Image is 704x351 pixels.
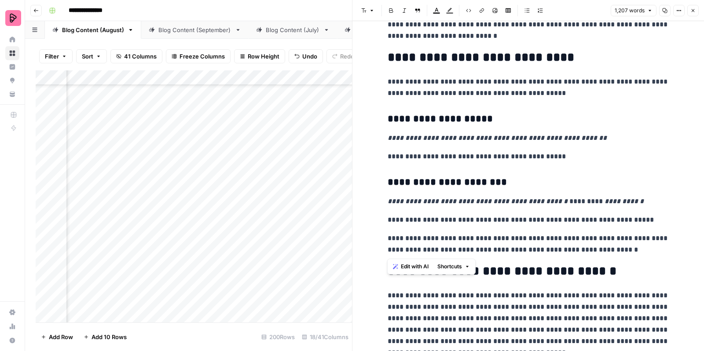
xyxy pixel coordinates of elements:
[49,333,73,341] span: Add Row
[389,261,432,272] button: Edit with AI
[5,46,19,60] a: Browse
[5,319,19,333] a: Usage
[615,7,645,15] span: 1,207 words
[249,21,337,39] a: Blog Content (July)
[437,263,462,271] span: Shortcuts
[76,49,107,63] button: Sort
[5,60,19,74] a: Insights
[45,21,141,39] a: Blog Content (August)
[5,33,19,47] a: Home
[340,52,354,61] span: Redo
[180,52,225,61] span: Freeze Columns
[289,49,323,63] button: Undo
[5,333,19,347] button: Help + Support
[110,49,162,63] button: 41 Columns
[5,10,21,26] img: Preply Logo
[36,330,78,344] button: Add Row
[434,261,473,272] button: Shortcuts
[45,52,59,61] span: Filter
[326,49,360,63] button: Redo
[5,305,19,319] a: Settings
[611,5,656,16] button: 1,207 words
[5,7,19,29] button: Workspace: Preply
[234,49,285,63] button: Row Height
[302,52,317,61] span: Undo
[82,52,93,61] span: Sort
[92,333,127,341] span: Add 10 Rows
[401,263,429,271] span: Edit with AI
[5,73,19,88] a: Opportunities
[124,52,157,61] span: 41 Columns
[5,87,19,101] a: Your Data
[248,52,279,61] span: Row Height
[158,26,231,34] div: Blog Content (September)
[62,26,124,34] div: Blog Content (August)
[78,330,132,344] button: Add 10 Rows
[39,49,73,63] button: Filter
[266,26,320,34] div: Blog Content (July)
[166,49,231,63] button: Freeze Columns
[141,21,249,39] a: Blog Content (September)
[337,21,426,39] a: Blog Content (April)
[298,330,352,344] div: 18/41 Columns
[258,330,298,344] div: 200 Rows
